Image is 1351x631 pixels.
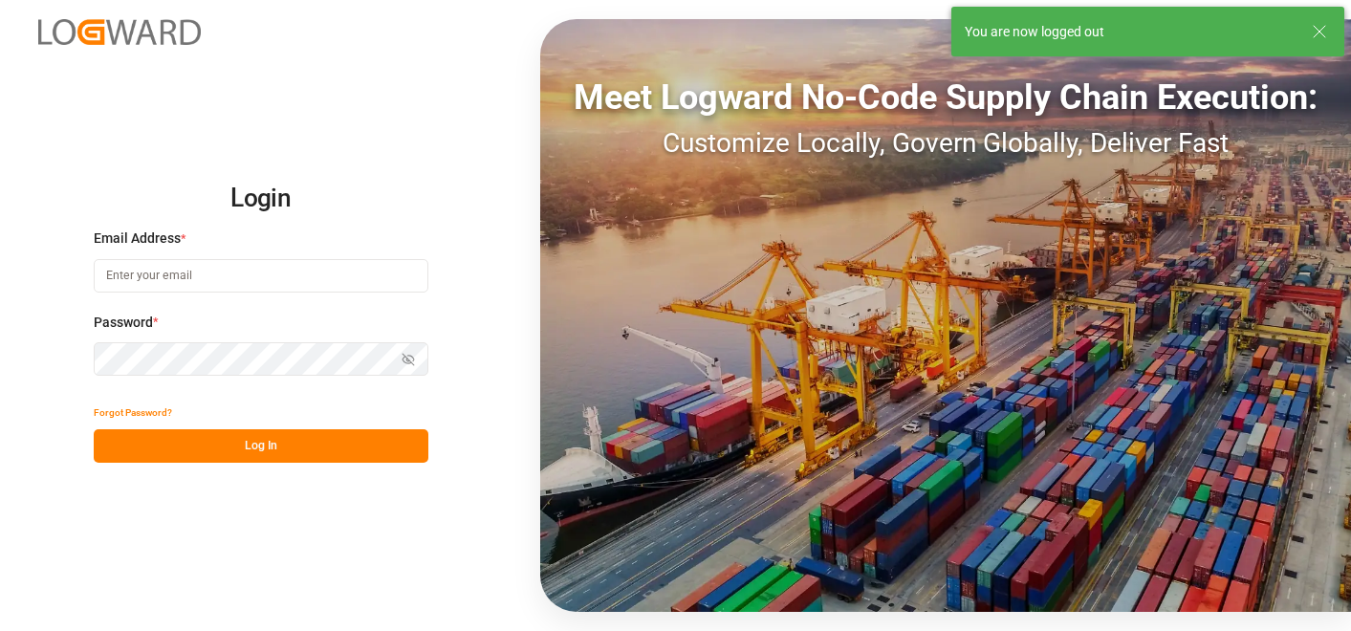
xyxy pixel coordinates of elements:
input: Enter your email [94,259,428,293]
img: Logward_new_orange.png [38,19,201,45]
div: Meet Logward No-Code Supply Chain Execution: [540,72,1351,123]
button: Log In [94,429,428,463]
span: Email Address [94,228,181,249]
div: Customize Locally, Govern Globally, Deliver Fast [540,123,1351,163]
button: Forgot Password? [94,396,172,429]
div: You are now logged out [965,22,1294,42]
span: Password [94,313,153,333]
h2: Login [94,168,428,229]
